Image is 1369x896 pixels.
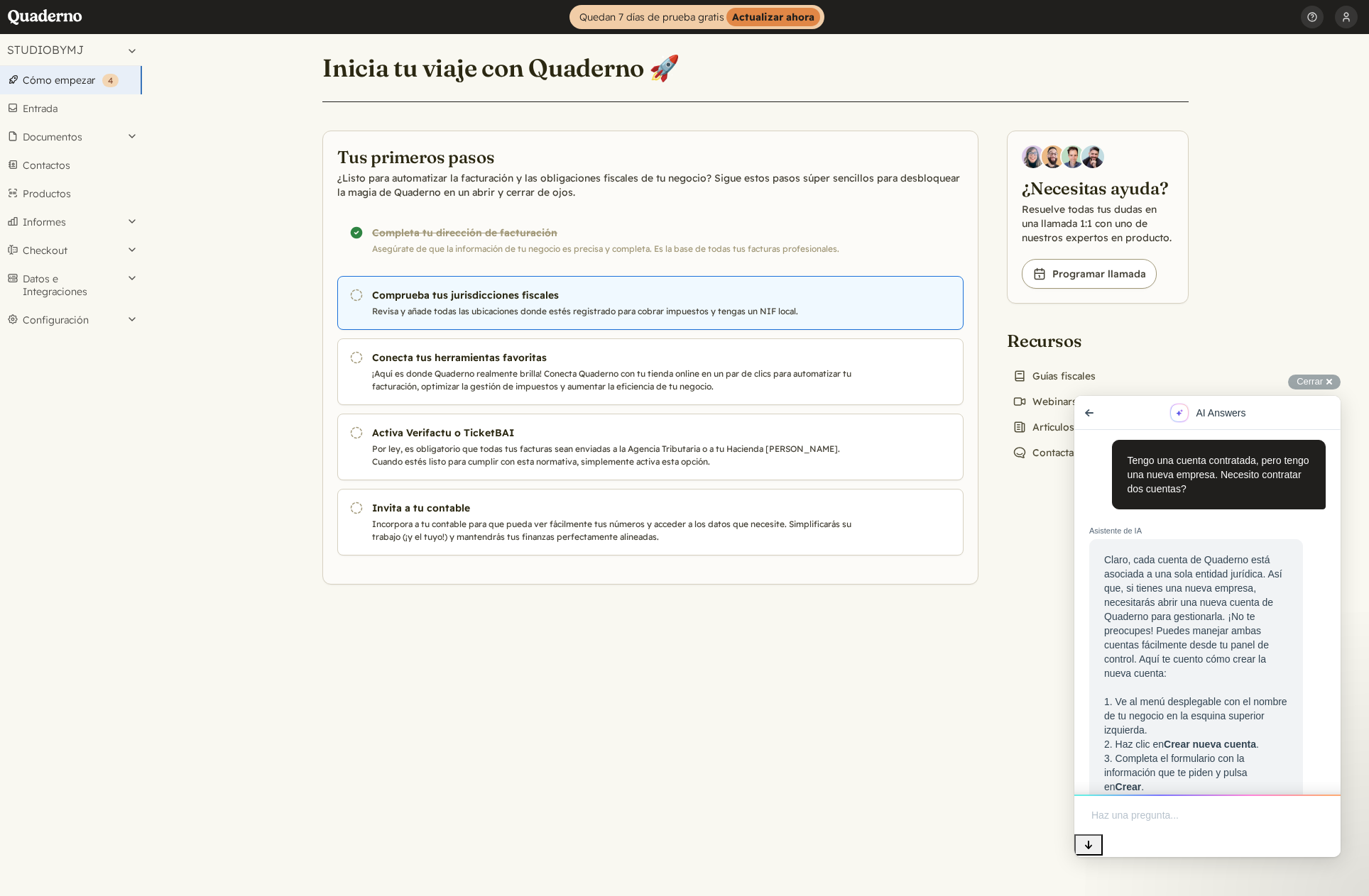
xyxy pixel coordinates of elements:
[1062,145,1084,168] img: Ivo Oltmans, Business Developer at Quaderno
[17,405,263,436] textarea: Haz una pregunta...
[1022,145,1045,168] img: Diana Carrasco, Account Executive at Quaderno
[372,426,856,440] h3: Activa Verifactu o TicketBAI
[1007,417,1135,437] a: Artículos de soporte
[1074,396,1341,857] iframe: Help Scout Beacon - Live Chat, Contact Form, and Knowledge Base
[6,9,23,26] span: Go back
[372,288,856,302] h3: Comprueba tus jurisdicciones fiscales
[53,57,236,100] div: Tengo una cuenta contratada, pero tengo una nueva empresa. Necesito contratar dos cuentas?
[1007,392,1083,411] a: Webinars
[1007,329,1140,352] h2: Recursos
[337,171,964,199] p: ¿Listo para automatizar la facturación y las obligaciones fiscales de tu negocio? Sigue estos pas...
[372,350,856,365] h3: Conecta tus herramientas favoritas
[322,52,680,84] h1: Inicia tu viaje con Quaderno 🚀
[372,367,856,393] p: ¡Aquí es donde Quaderno realmente brilla! Conecta Quaderno con tu tienda online en un par de clic...
[337,145,964,168] h2: Tus primeros pasos
[14,128,252,587] div: answer
[1042,145,1064,168] img: Jairo Fumero, Account Executive at Quaderno
[108,75,113,86] span: 4
[30,157,214,483] div: Claro, cada cuenta de Quaderno está asociada a una sola entidad jurídica. Así que, si tienes una ...
[121,11,171,23] div: AI Answers
[1297,376,1323,387] span: Cerrar
[372,518,856,543] p: Incorpora a tu contable para que pueda ver fácilmente tus números y acceder a los datos que neces...
[1007,366,1101,386] a: Guías fiscales
[89,343,182,354] strong: Crear nueva cuenta
[1007,443,1140,463] a: Contacta con soporte
[15,128,67,142] div: Asistente de IA
[372,501,856,515] h3: Invita a tu contable
[1081,145,1104,168] img: Javier Rubio, DevRel at Quaderno
[337,489,964,555] a: Invita a tu contable Incorpora a tu contable para que pueda ver fácilmente tus números y acceder ...
[1022,202,1174,245] p: Resuelve todas tus dudas en una llamada 1:1 con uno de nuestros expertos en producto.
[337,276,964,330] a: Comprueba tus jurisdicciones fiscales Revisa y añade todas las ubicaciones donde estés registrado...
[1288,375,1341,389] button: Cerrar
[14,44,252,114] div: question
[726,8,820,26] strong: Actualizar ahora
[337,414,964,480] a: Activa Verifactu o TicketBAI Por ley, es obligatorio que todas tus facturas sean enviadas a la Ag...
[1022,177,1174,199] h2: ¿Necesitas ayuda?
[372,443,856,468] p: Por ley, es obligatorio que todas tus facturas sean enviadas a la Agencia Tributaria o a tu Hacie...
[1022,259,1157,289] a: Programar llamada
[372,305,856,318] p: Revisa y añade todas las ubicaciones donde estés registrado para cobrar impuestos y tengas un NIF...
[569,5,824,29] a: Quedan 7 días de prueba gratisActualizar ahora
[337,338,964,405] a: Conecta tus herramientas favoritas ¡Aquí es donde Quaderno realmente brilla! Conecta Quaderno con...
